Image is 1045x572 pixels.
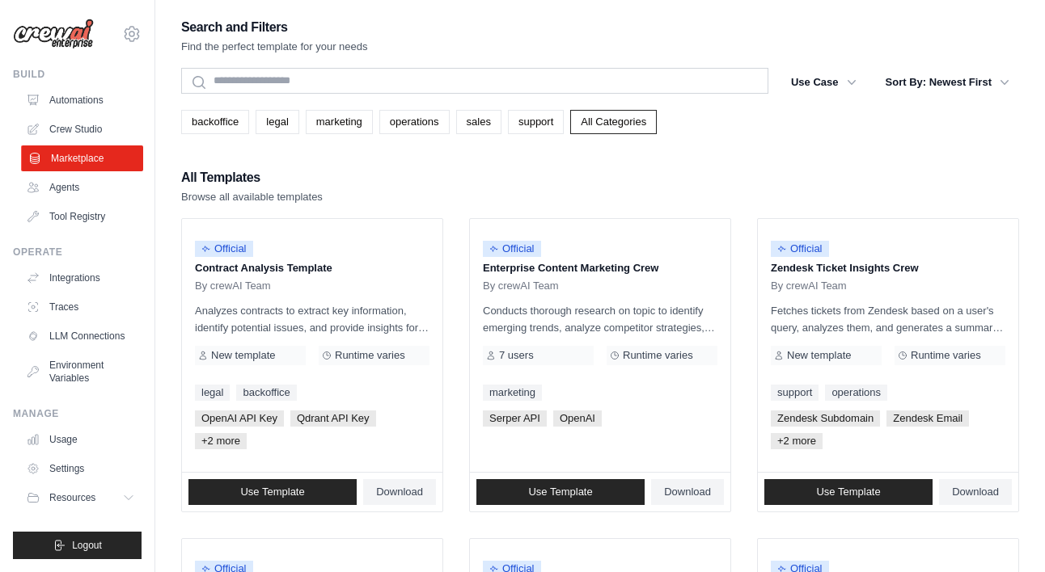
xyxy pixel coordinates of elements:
[19,294,142,320] a: Traces
[764,479,933,505] a: Use Template
[19,456,142,482] a: Settings
[456,110,501,134] a: sales
[335,349,405,362] span: Runtime varies
[816,486,880,498] span: Use Template
[181,189,323,205] p: Browse all available templates
[13,407,142,420] div: Manage
[19,427,142,452] a: Usage
[181,39,368,55] p: Find the perfect template for your needs
[21,145,143,171] a: Marketplace
[72,539,102,552] span: Logout
[236,385,296,401] a: backoffice
[553,410,602,427] span: OpenAI
[476,479,645,505] a: Use Template
[195,302,429,336] p: Analyzes contracts to extract key information, identify potential issues, and provide insights fo...
[499,349,534,362] span: 7 users
[483,241,541,257] span: Official
[256,110,298,134] a: legal
[952,486,999,498] span: Download
[771,302,1005,336] p: Fetches tickets from Zendesk based on a user's query, analyzes them, and generates a summary. Out...
[195,410,284,427] span: OpenAI API Key
[825,385,887,401] a: operations
[939,479,1012,505] a: Download
[181,110,249,134] a: backoffice
[787,349,851,362] span: New template
[211,349,275,362] span: New template
[379,110,450,134] a: operations
[623,349,693,362] span: Runtime varies
[781,68,866,97] button: Use Case
[483,410,547,427] span: Serper API
[195,433,247,449] span: +2 more
[483,302,717,336] p: Conducts thorough research on topic to identify emerging trends, analyze competitor strategies, a...
[181,166,323,189] h2: All Templates
[19,265,142,291] a: Integrations
[771,280,847,292] span: By crewAI Team
[508,110,564,134] a: support
[195,385,230,401] a: legal
[13,68,142,81] div: Build
[195,280,271,292] span: By crewAI Team
[528,486,592,498] span: Use Template
[483,280,559,292] span: By crewAI Team
[771,410,880,427] span: Zendesk Subdomain
[240,486,304,498] span: Use Template
[13,246,142,259] div: Operate
[19,352,142,391] a: Environment Variables
[483,385,542,401] a: marketing
[19,87,142,113] a: Automations
[181,16,368,39] h2: Search and Filters
[49,491,95,504] span: Resources
[570,110,657,134] a: All Categories
[876,68,1019,97] button: Sort By: Newest First
[911,349,981,362] span: Runtime varies
[13,19,94,49] img: Logo
[290,410,376,427] span: Qdrant API Key
[19,323,142,349] a: LLM Connections
[195,260,429,276] p: Contract Analysis Template
[195,241,253,257] span: Official
[771,385,819,401] a: support
[771,260,1005,276] p: Zendesk Ticket Insights Crew
[19,485,142,511] button: Resources
[19,175,142,200] a: Agents
[306,110,373,134] a: marketing
[13,532,142,559] button: Logout
[886,410,969,427] span: Zendesk Email
[771,433,823,449] span: +2 more
[363,479,436,505] a: Download
[19,204,142,229] a: Tool Registry
[376,486,423,498] span: Download
[19,116,142,142] a: Crew Studio
[483,260,717,276] p: Enterprise Content Marketing Crew
[664,486,711,498] span: Download
[771,241,829,257] span: Official
[188,479,357,505] a: Use Template
[651,479,724,505] a: Download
